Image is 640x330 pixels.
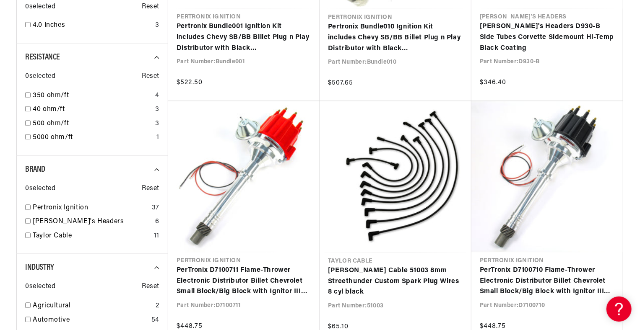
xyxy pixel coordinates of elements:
[33,119,152,130] a: 500 ohm/ft
[155,91,159,102] div: 4
[328,22,463,54] a: Pertronix Bundle010 Ignition Kit includes Chevy SB/BB Billet Plug n Play Distributor with Black [...
[155,217,159,228] div: 6
[33,217,152,228] a: [PERSON_NAME]'s Headers
[25,54,60,62] span: Resistance
[25,282,55,293] span: 0 selected
[328,266,463,298] a: [PERSON_NAME] Cable 51003 8mm Streethunder Custom Spark Plug Wires 8 cyl black
[156,133,159,144] div: 1
[155,119,159,130] div: 3
[142,282,159,293] span: Reset
[33,21,152,31] a: 4.0 Inches
[142,184,159,195] span: Reset
[33,91,152,102] a: 350 ohm/ft
[33,231,151,242] a: Taylor Cable
[142,2,159,13] span: Reset
[33,203,148,214] a: Pertronix Ignition
[155,105,159,116] div: 3
[480,266,614,298] a: PerTronix D7100710 Flame-Thrower Electronic Distributor Billet Chevrolet Small Block/Big Block wi...
[154,231,159,242] div: 11
[152,203,159,214] div: 37
[33,133,153,144] a: 5000 ohm/ft
[25,2,55,13] span: 0 selected
[25,264,54,272] span: Industry
[156,301,159,312] div: 2
[25,184,55,195] span: 0 selected
[25,72,55,82] span: 0 selected
[177,22,311,54] a: Pertronix Bundle001 Ignition Kit includes Chevy SB/BB Billet Plug n Play Distributor with Black [...
[480,22,614,54] a: [PERSON_NAME]'s Headers D930-B Side Tubes Corvette Sidemount Hi-Temp Black Coating
[142,72,159,82] span: Reset
[151,315,159,326] div: 54
[25,166,45,174] span: Brand
[177,266,311,298] a: PerTronix D7100711 Flame-Thrower Electronic Distributor Billet Chevrolet Small Block/Big Block wi...
[33,301,152,312] a: Agricultural
[155,21,159,31] div: 3
[33,105,152,116] a: 40 ohm/ft
[33,315,148,326] a: Automotive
